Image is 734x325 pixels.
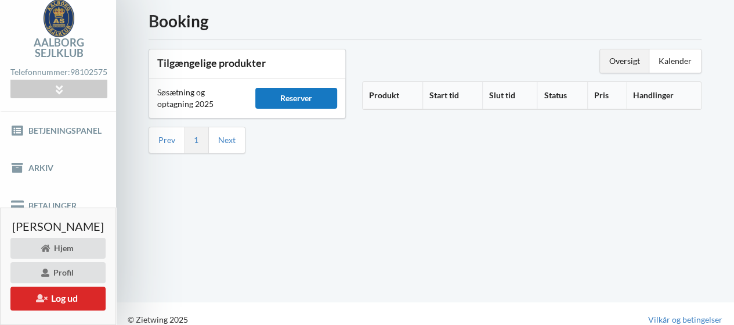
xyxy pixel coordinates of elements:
[10,37,107,58] div: Aalborg Sejlklub
[363,82,422,109] th: Produkt
[10,65,107,80] div: Telefonnummer:
[218,135,236,145] a: Next
[255,88,337,109] div: Reserver
[422,82,482,109] th: Start tid
[149,78,247,118] div: Søsætning og optagning 2025
[10,287,106,310] button: Log ud
[70,67,107,77] strong: 98102575
[149,10,702,31] h1: Booking
[537,82,587,109] th: Status
[158,135,175,145] a: Prev
[600,49,649,73] div: Oversigt
[626,82,701,109] th: Handlinger
[587,82,626,109] th: Pris
[10,262,106,283] div: Profil
[649,49,701,73] div: Kalender
[10,238,106,259] div: Hjem
[482,82,537,109] th: Slut tid
[12,220,104,232] span: [PERSON_NAME]
[194,135,198,145] a: 1
[157,56,337,70] h3: Tilgængelige produkter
